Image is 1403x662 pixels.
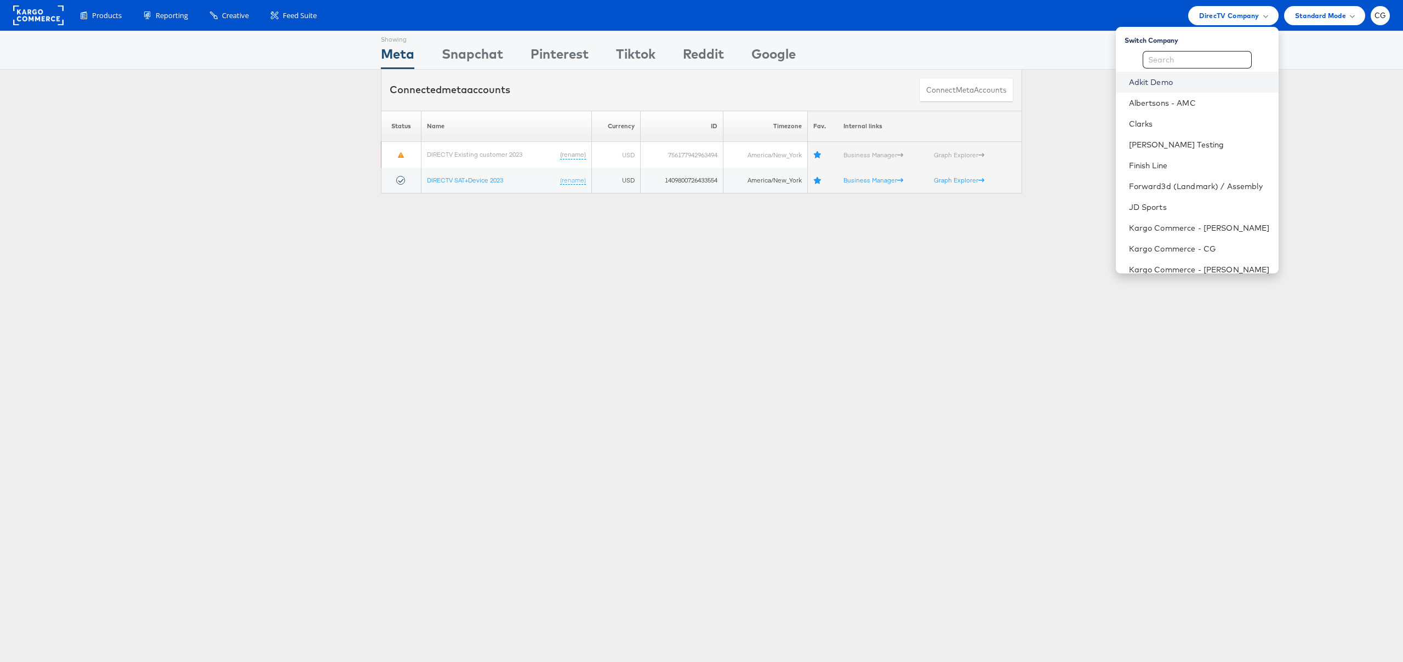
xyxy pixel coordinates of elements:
[1125,31,1279,45] div: Switch Company
[1143,51,1252,69] input: Search
[390,83,510,97] div: Connected accounts
[427,150,522,158] a: DIRECTV Existing customer 2023
[222,10,249,21] span: Creative
[934,176,984,184] a: Graph Explorer
[156,10,188,21] span: Reporting
[421,111,592,142] th: Name
[591,168,641,193] td: USD
[283,10,317,21] span: Feed Suite
[1375,12,1387,19] span: CG
[919,78,1013,102] button: ConnectmetaAccounts
[591,111,641,142] th: Currency
[92,10,122,21] span: Products
[723,142,807,168] td: America/New_York
[1129,243,1270,254] a: Kargo Commerce - CG
[641,168,723,193] td: 1409800726433554
[1129,139,1270,150] a: [PERSON_NAME] Testing
[591,142,641,168] td: USD
[1129,202,1270,213] a: JD Sports
[616,44,655,69] div: Tiktok
[956,85,974,95] span: meta
[442,83,467,96] span: meta
[1129,98,1270,109] a: Albertsons - AMC
[427,176,503,184] a: DIRECTV SAT+Device 2023
[723,168,807,193] td: America/New_York
[1295,10,1346,21] span: Standard Mode
[381,44,414,69] div: Meta
[381,31,414,44] div: Showing
[1129,118,1270,129] a: Clarks
[843,151,903,159] a: Business Manager
[723,111,807,142] th: Timezone
[683,44,724,69] div: Reddit
[531,44,589,69] div: Pinterest
[1129,160,1270,171] a: Finish Line
[641,142,723,168] td: 756177942963494
[843,176,903,184] a: Business Manager
[1129,77,1270,88] a: Adkit Demo
[560,150,586,159] a: (rename)
[934,151,984,159] a: Graph Explorer
[751,44,796,69] div: Google
[560,176,586,185] a: (rename)
[1199,10,1259,21] span: DirecTV Company
[1129,181,1270,192] a: Forward3d (Landmark) / Assembly
[1129,222,1270,233] a: Kargo Commerce - [PERSON_NAME]
[1129,264,1270,275] a: Kargo Commerce - [PERSON_NAME]
[442,44,503,69] div: Snapchat
[381,111,421,142] th: Status
[641,111,723,142] th: ID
